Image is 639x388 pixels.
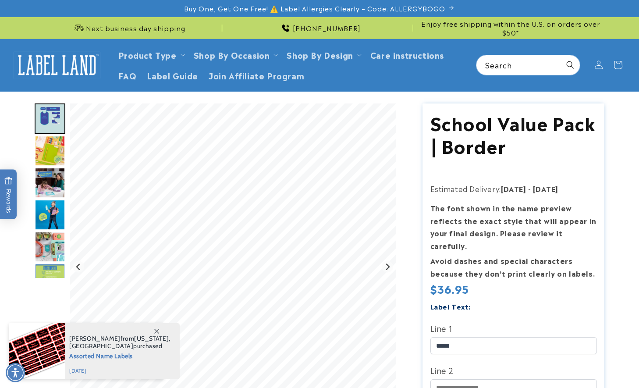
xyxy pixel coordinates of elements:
span: Join Affiliate Program [209,70,304,80]
span: Buy One, Get One Free! ⚠️ Label Allergies Clearly – Code: ALLERGYBOGO [184,4,445,13]
strong: - [528,183,531,194]
img: School Value Pack - Label Land [35,167,65,198]
summary: Product Type [113,44,188,65]
div: Go to slide 3 [35,135,65,166]
span: Enjoy free shipping within the U.S. on orders over $50* [417,19,604,36]
a: Join Affiliate Program [203,65,309,85]
span: FAQ [118,70,137,80]
img: School Value Pack - Label Land [35,135,65,166]
div: Go to slide 5 [35,199,65,230]
img: School Value Pack - Label Land [35,263,65,294]
button: Next slide [382,261,394,273]
summary: Shop By Occasion [188,44,282,65]
span: Care instructions [370,50,444,60]
div: Go to slide 7 [35,263,65,294]
p: Estimated Delivery: [430,182,597,195]
a: FAQ [113,65,142,85]
button: Search [561,55,580,75]
span: Shop By Occasion [194,50,270,60]
span: from , purchased [69,335,170,350]
img: School Value Pack - Label Land [35,199,65,230]
div: Go to slide 4 [35,167,65,198]
iframe: Sign Up via Text for Offers [7,318,111,344]
img: various sized school name labels on different personal belongings including school supplies, clot... [35,231,65,262]
div: Announcement [35,17,222,39]
span: $36.95 [430,281,469,296]
strong: The font shown in the name preview reflects the exact style that will appear in your final design... [430,203,596,251]
img: Label Land [13,51,101,78]
a: Label Guide [142,65,203,85]
div: Announcement [226,17,413,39]
span: [US_STATE] [134,335,169,342]
summary: Shop By Design [281,44,365,65]
div: Announcement [417,17,604,39]
a: Product Type [118,49,177,61]
div: Go to slide 2 [35,103,65,134]
div: Go to slide 6 [35,231,65,262]
div: Accessibility Menu [6,363,25,382]
span: [DATE] [69,367,170,375]
a: Label Land [10,48,104,82]
label: Line 2 [430,363,597,377]
h1: School Value Pack | Border [430,111,597,157]
button: Previous slide [73,261,85,273]
strong: Avoid dashes and special characters because they don’t print clearly on labels. [430,255,595,278]
span: [GEOGRAPHIC_DATA] [69,342,133,350]
img: School Value Pack - Label Land [35,103,65,134]
a: Shop By Design [287,49,353,61]
span: Rewards [4,176,13,213]
iframe: Gorgias live chat messenger [595,347,630,379]
strong: [DATE] [533,183,558,194]
span: Assorted Name Labels [69,350,170,361]
strong: [DATE] [501,183,526,194]
span: Next business day shipping [86,24,185,32]
label: Line 1 [430,321,597,335]
a: Care instructions [365,44,449,65]
span: [PHONE_NUMBER] [293,24,361,32]
label: Label Text: [430,301,471,311]
span: Label Guide [147,70,198,80]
